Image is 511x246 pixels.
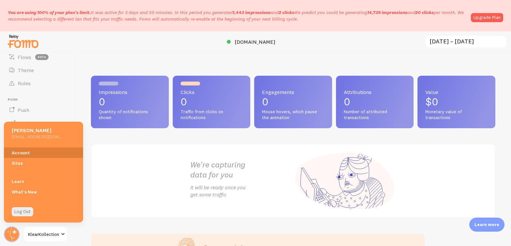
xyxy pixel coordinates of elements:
[262,109,324,120] span: Mouse hovers, which pause the animation
[99,97,161,107] p: 0
[4,187,83,197] a: What's New
[35,54,49,60] span: beta
[4,147,83,158] a: Account
[18,54,31,60] span: Flows
[425,89,488,95] span: Value
[18,67,34,73] span: Theme
[12,134,62,140] h5: [EMAIL_ADDRESS][DOMAIN_NAME]
[8,9,467,22] p: It was active for 3 days and 50 minutes. In this period you generated We predict you could be gen...
[181,97,243,107] p: 0
[99,89,161,95] span: Impressions
[262,97,324,107] p: 0
[367,9,434,15] span: and
[4,176,83,187] a: Learn
[425,109,488,120] span: Monetary value of transactions
[344,97,406,107] p: 0
[4,64,71,77] a: Theme
[233,9,271,15] b: 1,443 impressions
[190,184,293,199] p: It will be ready once you get some traffic
[18,80,31,86] span: Rules
[344,109,406,120] span: Number of attributed transactions
[367,9,407,15] b: 14,739 impressions
[469,218,504,232] div: Learn more
[8,98,71,102] span: Push
[28,230,59,238] span: KlearKollection
[471,13,503,22] a: Upgrade Plan
[4,158,83,168] a: Sites
[23,226,67,242] a: KlearKollection
[190,160,293,180] h2: We're capturing data for you
[8,9,91,15] span: You are using 100% of your plan's limit.
[18,107,29,113] span: Push
[12,207,33,216] a: Log Out
[425,95,438,108] span: $0
[415,9,434,15] b: 20 clicks
[4,116,71,130] a: Push Data
[181,89,243,95] span: Clicks
[181,109,243,120] span: Traffic from clicks on notifications
[4,77,71,90] a: Rules
[7,33,39,50] img: fomo-relay-logo-orange.svg
[12,127,62,134] h5: [PERSON_NAME]
[279,9,294,15] b: 2 clicks
[474,222,499,228] p: Learn more
[262,89,324,95] span: Engagements
[18,120,42,126] span: Push Data
[4,51,71,64] a: Flows beta
[233,9,294,15] span: and
[344,89,406,95] span: Attributions
[4,103,71,116] a: Push
[99,109,161,120] span: Quantity of notifications shown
